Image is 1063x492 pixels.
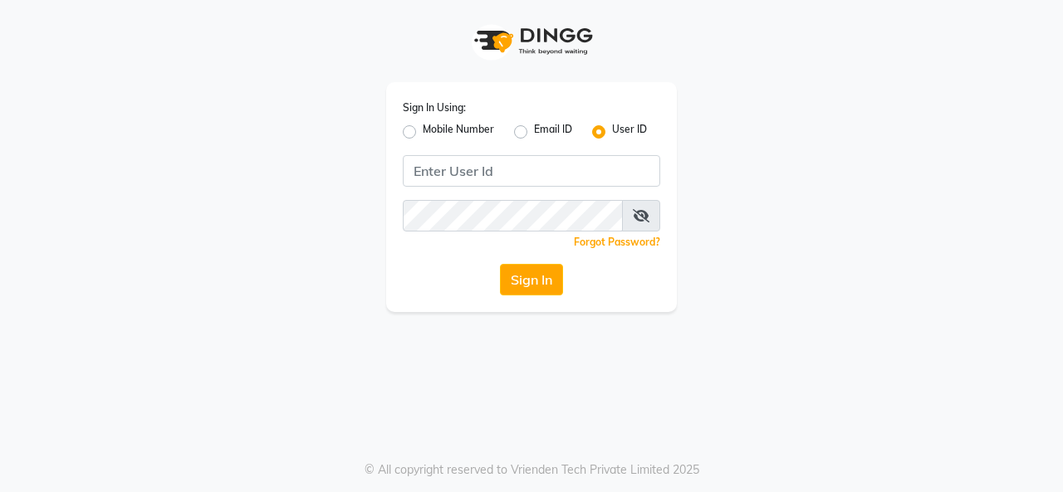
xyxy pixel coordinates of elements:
[574,236,660,248] a: Forgot Password?
[423,122,494,142] label: Mobile Number
[534,122,572,142] label: Email ID
[465,17,598,66] img: logo1.svg
[500,264,563,295] button: Sign In
[403,100,466,115] label: Sign In Using:
[403,200,623,231] input: Username
[612,122,647,142] label: User ID
[403,155,660,187] input: Username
